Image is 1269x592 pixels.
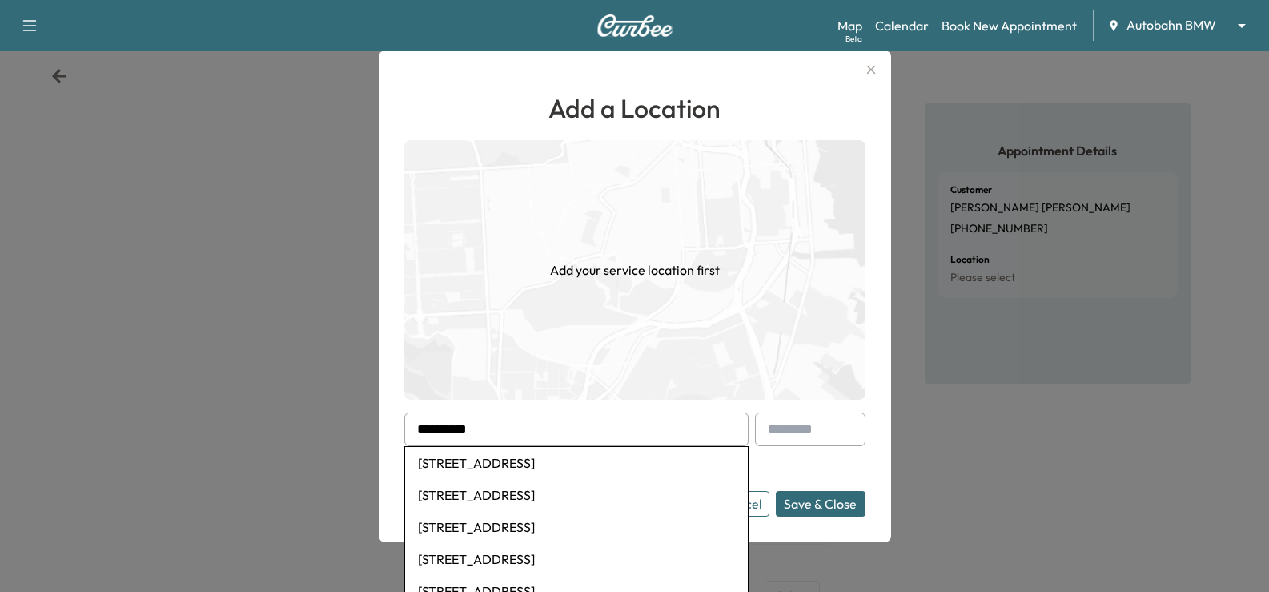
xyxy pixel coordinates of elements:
[404,140,865,400] img: empty-map-CL6vilOE.png
[405,511,748,543] li: [STREET_ADDRESS]
[596,14,673,37] img: Curbee Logo
[404,89,865,127] h1: Add a Location
[1126,16,1216,34] span: Autobahn BMW
[875,16,929,35] a: Calendar
[405,479,748,511] li: [STREET_ADDRESS]
[837,16,862,35] a: MapBeta
[405,447,748,479] li: [STREET_ADDRESS]
[942,16,1077,35] a: Book New Appointment
[776,491,865,517] button: Save & Close
[845,33,862,45] div: Beta
[550,260,720,280] h1: Add your service location first
[405,543,748,575] li: [STREET_ADDRESS]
